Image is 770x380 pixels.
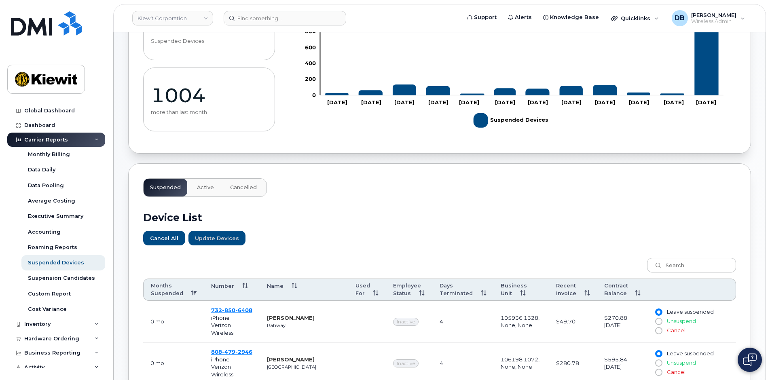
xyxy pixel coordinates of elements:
[675,13,685,23] span: DB
[655,350,662,357] input: Leave suspended
[667,369,685,375] span: Cancel
[235,307,252,313] span: 6408
[595,99,615,106] tspan: [DATE]
[260,279,348,301] th: Name: activate to sort column ascending
[211,363,233,378] span: Verizon Wireless
[667,318,696,324] span: Unsuspend
[230,184,257,191] span: Cancelled
[211,307,252,313] a: 7328506408
[204,279,260,301] th: Number: activate to sort column ascending
[432,301,493,342] td: 4
[211,307,252,313] span: 732
[197,184,214,191] span: Active
[691,18,736,25] span: Wireless Admin
[605,10,664,26] div: Quicklinks
[459,99,479,106] tspan: [DATE]
[666,10,751,26] div: Daniel Buffington
[222,348,235,355] span: 479
[235,348,252,355] span: 2946
[621,15,650,21] span: Quicklinks
[143,301,204,342] td: 0 mo
[312,92,316,98] tspan: 0
[743,353,757,366] img: Open chat
[325,15,719,95] g: Suspended Devices
[502,9,537,25] a: Alerts
[305,44,316,51] tspan: 600
[150,234,178,242] span: Cancel All
[432,279,493,301] th: Days Terminated: activate to sort column ascending
[267,356,315,363] strong: [PERSON_NAME]
[655,360,662,366] input: Unsuspend
[195,234,239,242] span: Update Devices
[305,60,316,66] tspan: 400
[211,356,230,363] span: iPhone
[664,99,684,106] tspan: [DATE]
[428,99,448,106] tspan: [DATE]
[143,211,736,224] h2: Device List
[691,12,736,18] span: [PERSON_NAME]
[211,315,230,321] span: iPhone
[597,279,648,301] th: Contract Balance: activate to sort column ascending
[394,99,415,106] tspan: [DATE]
[515,13,532,21] span: Alerts
[493,301,549,342] td: 105936.1328, None, None
[629,99,649,106] tspan: [DATE]
[359,91,383,96] g: 64 2024-10-01
[549,279,597,301] th: Recent Invoice: activate to sort column ascending
[627,93,650,95] g: 36 2025-06-01
[305,76,316,82] tspan: 200
[393,359,419,367] span: Inactive
[267,323,286,328] small: Rahway
[361,99,381,106] tspan: [DATE]
[562,99,582,106] tspan: [DATE]
[655,327,662,334] input: Cancel
[667,360,696,366] span: Unsuspend
[151,83,267,108] p: 1004
[597,301,648,342] td: $270.88
[151,38,267,44] p: Suspended Devices
[604,363,641,371] div: [DATE]
[667,327,685,334] span: Cancel
[305,28,316,34] tspan: 800
[528,99,548,106] tspan: [DATE]
[188,231,245,245] button: Update Devices
[550,13,599,21] span: Knowledge Base
[696,99,717,106] tspan: [DATE]
[474,110,548,131] g: Legend
[267,315,315,321] strong: [PERSON_NAME]
[393,318,419,326] span: Inactive
[267,364,316,370] small: [GEOGRAPHIC_DATA]
[474,13,497,21] span: Support
[604,321,641,329] div: [DATE]
[386,279,432,301] th: Employee Status: activate to sort column ascending
[493,279,549,301] th: Business Unit: activate to sort column ascending
[211,322,233,336] span: Verizon Wireless
[143,279,204,301] th: Months Suspended: activate to sort column descending
[211,348,252,355] span: 808
[655,318,662,325] input: Unsuspend
[655,369,662,376] input: Cancel
[537,9,605,25] a: Knowledge Base
[495,99,516,106] tspan: [DATE]
[549,301,597,342] td: $49.70
[224,11,346,25] input: Find something...
[151,109,267,116] p: more than last month
[222,307,235,313] span: 850
[348,279,386,301] th: Used For: activate to sort column ascending
[143,231,185,245] button: Cancel All
[132,11,213,25] a: Kiewit Corporation
[461,9,502,25] a: Support
[655,309,662,315] input: Leave suspended
[667,309,714,315] span: Leave suspended
[667,350,714,357] span: Leave suspended
[211,348,252,355] a: 8084792946
[327,99,347,106] tspan: [DATE]
[474,110,548,131] g: Suspended Devices
[647,258,736,272] input: Search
